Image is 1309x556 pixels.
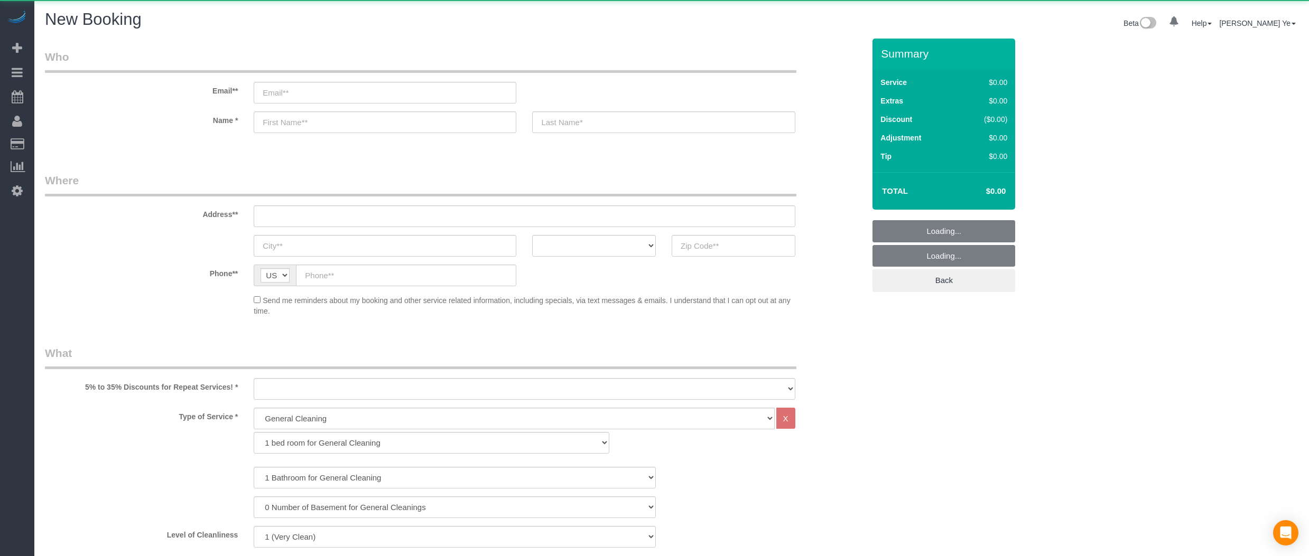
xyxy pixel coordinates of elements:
[880,133,921,143] label: Adjustment
[532,111,795,133] input: Last Name*
[672,235,795,257] input: Zip Code**
[1139,17,1156,31] img: New interface
[882,186,908,195] strong: Total
[962,151,1007,162] div: $0.00
[254,111,516,133] input: First Name**
[880,96,903,106] label: Extras
[45,173,796,196] legend: Where
[962,96,1007,106] div: $0.00
[37,378,246,392] label: 5% to 35% Discounts for Repeat Services! *
[254,296,790,315] span: Send me reminders about my booking and other service related information, including specials, via...
[880,114,912,125] label: Discount
[872,269,1015,291] a: Back
[880,77,907,88] label: Service
[1219,19,1296,27] a: [PERSON_NAME] Ye
[954,187,1006,196] h4: $0.00
[45,49,796,73] legend: Who
[37,111,246,126] label: Name *
[45,10,142,29] span: New Booking
[6,11,27,25] img: Automaid Logo
[1273,520,1298,545] div: Open Intercom Messenger
[962,114,1007,125] div: ($0.00)
[880,151,892,162] label: Tip
[45,345,796,369] legend: What
[1192,19,1212,27] a: Help
[1124,19,1156,27] a: Beta
[37,408,246,422] label: Type of Service *
[962,133,1007,143] div: $0.00
[881,48,1010,60] h3: Summary
[37,526,246,540] label: Level of Cleanliness
[962,77,1007,88] div: $0.00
